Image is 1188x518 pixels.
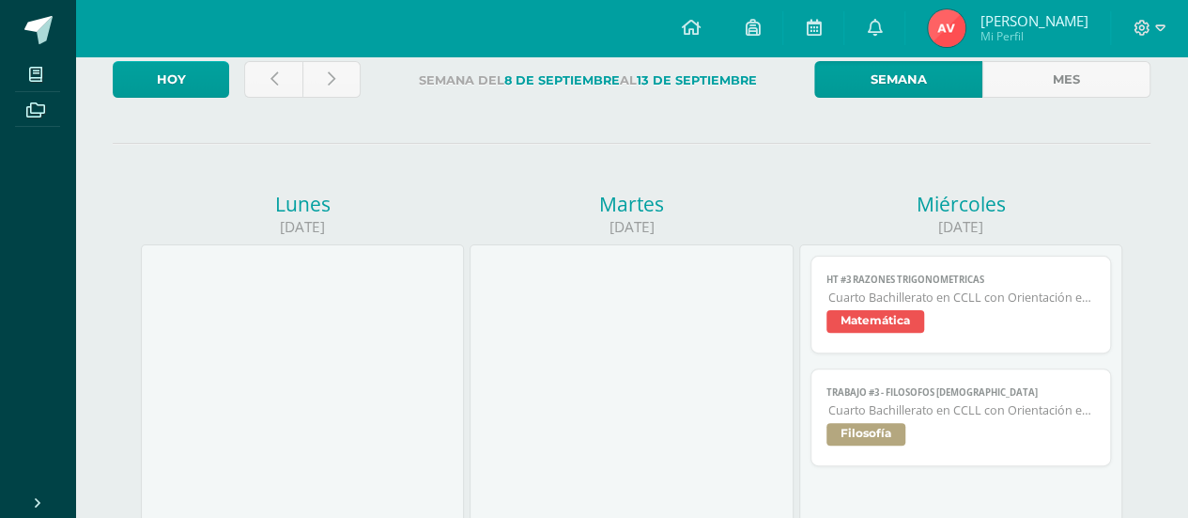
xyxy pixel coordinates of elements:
[826,310,924,333] span: Matemática
[980,28,1088,44] span: Mi Perfil
[810,256,1111,353] a: HT #3 Razones TrigonometricasCuarto Bachillerato en CCLL con Orientación en ComputaciónMatemática
[814,61,982,98] a: Semana
[637,73,757,87] strong: 13 de Septiembre
[826,274,1095,286] span: HT #3 Razones Trigonometricas
[826,386,1095,399] span: TRABAJO #3 - FILOSOFOS [DEMOGRAPHIC_DATA]
[928,9,965,47] img: e6e4c849c1323326b49642e32559290b.png
[826,423,905,446] span: Filosofía
[980,11,1088,30] span: [PERSON_NAME]
[828,290,1095,306] span: Cuarto Bachillerato en CCLL con Orientación en Computación
[141,217,464,237] div: [DATE]
[799,217,1122,237] div: [DATE]
[470,217,793,237] div: [DATE]
[113,61,229,98] a: Hoy
[141,191,464,217] div: Lunes
[504,73,620,87] strong: 8 de Septiembre
[799,191,1122,217] div: Miércoles
[470,191,793,217] div: Martes
[376,61,799,100] label: Semana del al
[810,369,1111,466] a: TRABAJO #3 - FILOSOFOS [DEMOGRAPHIC_DATA]Cuarto Bachillerato en CCLL con Orientación en Computaci...
[828,402,1095,418] span: Cuarto Bachillerato en CCLL con Orientación en Computación
[982,61,1150,98] a: Mes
